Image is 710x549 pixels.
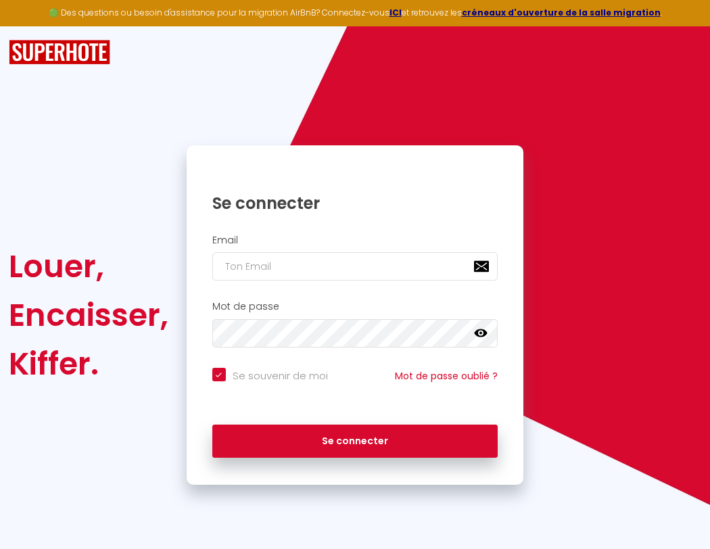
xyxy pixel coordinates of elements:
[9,242,168,291] div: Louer,
[9,291,168,339] div: Encaisser,
[212,235,498,246] h2: Email
[212,301,498,312] h2: Mot de passe
[9,339,168,388] div: Kiffer.
[462,7,661,18] a: créneaux d'ouverture de la salle migration
[395,369,498,383] a: Mot de passe oublié ?
[9,40,110,65] img: SuperHote logo
[212,425,498,458] button: Se connecter
[212,252,498,281] input: Ton Email
[212,193,498,214] h1: Se connecter
[389,7,402,18] a: ICI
